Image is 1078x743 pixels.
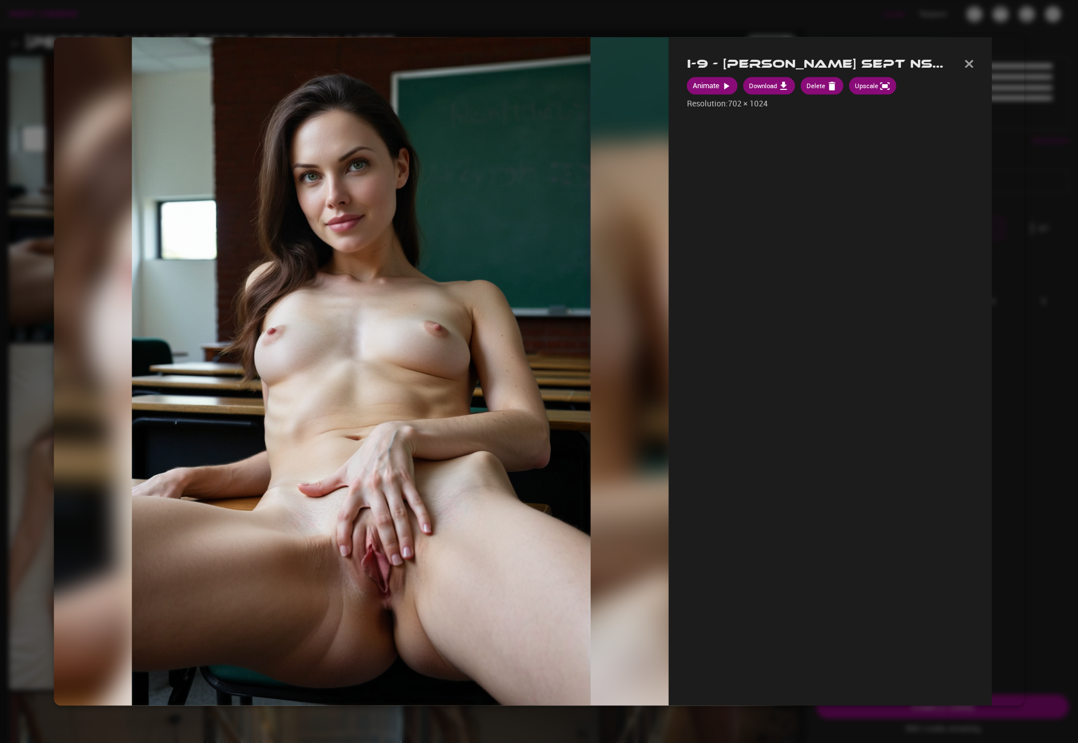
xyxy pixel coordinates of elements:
[687,98,974,109] p: Resolution: 702 × 1024
[965,60,974,68] img: Close modal icon button
[743,77,795,95] button: Download
[132,37,590,705] img: 72.jpg
[687,57,947,71] h2: I-9 - [PERSON_NAME] Sept NSFW Images
[849,77,896,95] button: Upscale
[687,77,738,95] button: Animate
[801,77,844,95] button: Delete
